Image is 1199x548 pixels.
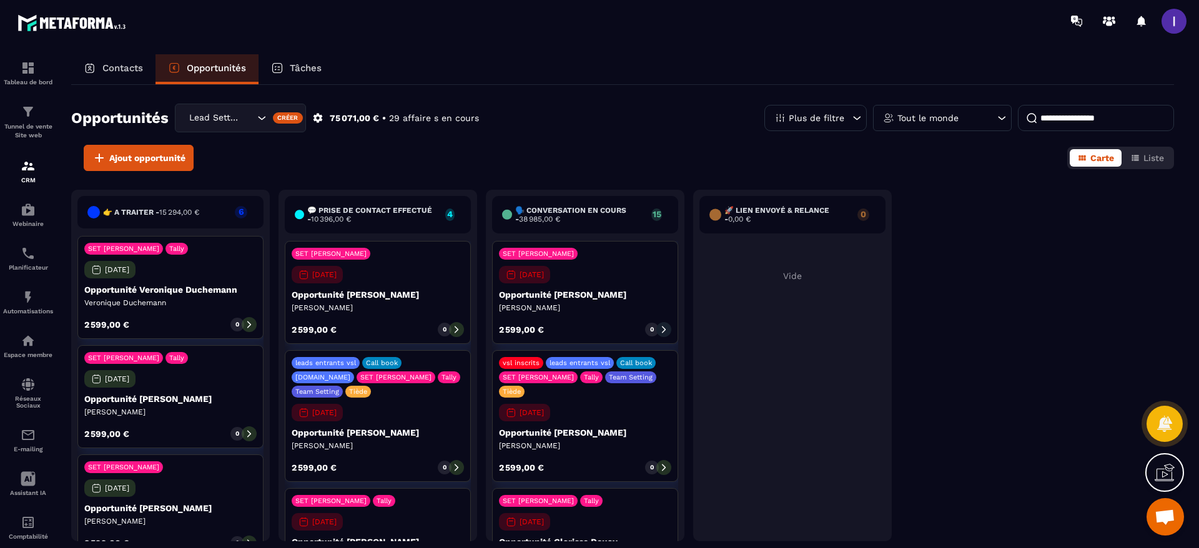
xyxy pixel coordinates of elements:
[499,325,544,334] p: 2 599,00 €
[109,152,185,164] span: Ajout opportunité
[84,539,129,547] p: 2 599,00 €
[84,285,257,295] p: Opportunité Veronique Duchemann
[1070,149,1122,167] button: Carte
[330,112,379,124] p: 75 071,00 €
[1143,153,1164,163] span: Liste
[71,105,169,130] h2: Opportunités
[295,373,350,381] p: [DOMAIN_NAME]
[1123,149,1172,167] button: Liste
[3,51,53,95] a: formationformationTableau de bord
[186,111,242,125] span: Lead Setting
[3,324,53,368] a: automationsautomationsEspace membre
[499,463,544,472] p: 2 599,00 €
[21,290,36,305] img: automations
[3,95,53,149] a: formationformationTunnel de vente Site web
[103,208,199,217] h6: 👉 A traiter -
[651,210,662,218] p: 15
[3,237,53,280] a: schedulerschedulerPlanificateur
[724,206,851,223] h6: 🚀 Lien envoyé & Relance -
[3,220,53,227] p: Webinaire
[382,112,386,124] p: •
[3,446,53,453] p: E-mailing
[3,193,53,237] a: automationsautomationsWebinaire
[550,359,610,367] p: leads entrants vsl
[312,517,337,526] p: [DATE]
[443,325,447,334] p: 0
[292,290,464,300] p: Opportunité [PERSON_NAME]
[3,308,53,315] p: Automatisations
[21,61,36,76] img: formation
[21,377,36,392] img: social-network
[311,215,351,223] span: 10 396,00 €
[21,246,36,261] img: scheduler
[21,333,36,348] img: automations
[3,533,53,540] p: Comptabilité
[295,250,367,258] p: SET [PERSON_NAME]
[443,463,447,472] p: 0
[21,159,36,174] img: formation
[897,114,959,122] p: Tout le monde
[442,373,456,381] p: Tally
[187,62,246,74] p: Opportunités
[499,290,671,300] p: Opportunité [PERSON_NAME]
[3,280,53,324] a: automationsautomationsAutomatisations
[515,206,645,223] h6: 🗣️ Conversation en cours -
[728,215,751,223] span: 0,00 €
[3,462,53,506] a: Assistant IA
[3,368,53,418] a: social-networksocial-networkRéseaux Sociaux
[1147,498,1184,536] div: Ouvrir le chat
[520,408,544,417] p: [DATE]
[155,54,259,84] a: Opportunités
[503,250,574,258] p: SET [PERSON_NAME]
[499,537,671,547] p: Opportunité Clarisse Douay
[235,429,239,438] p: 0
[105,484,129,492] p: [DATE]
[259,54,334,84] a: Tâches
[3,79,53,86] p: Tableau de bord
[3,418,53,462] a: emailemailE-mailing
[295,359,356,367] p: leads entrants vsl
[21,104,36,119] img: formation
[159,208,199,217] span: 15 294,00 €
[84,516,257,526] p: [PERSON_NAME]
[584,373,599,381] p: Tally
[105,265,129,274] p: [DATE]
[584,497,599,505] p: Tally
[520,270,544,279] p: [DATE]
[21,202,36,217] img: automations
[307,206,438,223] h6: 💬 Prise de contact effectué -
[503,497,574,505] p: SET [PERSON_NAME]
[235,207,247,216] p: 6
[3,395,53,409] p: Réseaux Sociaux
[21,515,36,530] img: accountant
[3,122,53,140] p: Tunnel de vente Site web
[235,320,239,329] p: 0
[290,62,322,74] p: Tâches
[105,374,129,383] p: [DATE]
[88,354,159,362] p: SET [PERSON_NAME]
[273,112,303,124] div: Créer
[242,111,254,125] input: Search for option
[503,388,521,396] p: Tiède
[3,177,53,183] p: CRM
[169,245,184,253] p: Tally
[312,408,337,417] p: [DATE]
[292,303,464,313] p: [PERSON_NAME]
[503,359,540,367] p: vsl inscrits
[499,303,671,313] p: [PERSON_NAME]
[699,271,886,281] p: Vide
[175,104,306,132] div: Search for option
[292,325,337,334] p: 2 599,00 €
[360,373,432,381] p: SET [PERSON_NAME]
[312,270,337,279] p: [DATE]
[519,215,560,223] span: 38 985,00 €
[1090,153,1114,163] span: Carte
[295,388,339,396] p: Team Setting
[84,394,257,404] p: Opportunité [PERSON_NAME]
[620,359,652,367] p: Call book
[292,428,464,438] p: Opportunité [PERSON_NAME]
[650,463,654,472] p: 0
[292,441,464,451] p: [PERSON_NAME]
[84,298,257,308] p: Veronique Duchemann
[169,354,184,362] p: Tally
